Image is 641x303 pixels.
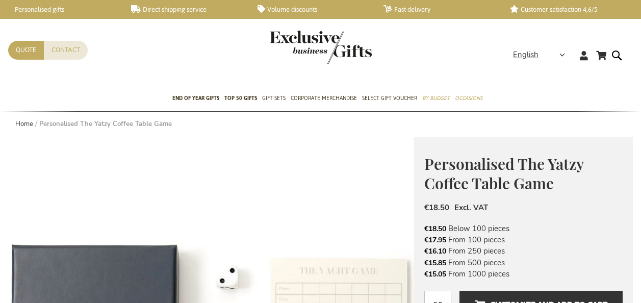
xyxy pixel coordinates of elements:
[510,5,620,14] a: Customer satisfaction 4,6/5
[424,246,446,256] span: €16.10
[131,5,241,14] a: Direct shipping service
[513,49,539,61] span: English
[424,258,446,268] span: €15.85
[270,31,372,64] img: Exclusive Business gifts logo
[15,119,33,129] a: Home
[455,93,482,104] span: Occasions
[224,93,257,104] span: TOP 50 Gifts
[454,203,488,213] span: Excl. VAT
[424,268,623,280] li: From 1000 pieces
[39,119,172,129] strong: Personalised The Yatzy Coffee Table Game
[424,235,446,245] span: €17.95
[172,93,219,104] span: End of year gifts
[362,93,417,104] span: Select Gift Voucher
[424,203,449,213] span: €18.50
[8,41,44,60] a: Quote
[424,257,623,268] li: From 500 pieces
[258,5,367,14] a: Volume discounts
[424,245,623,257] li: From 250 pieces
[291,93,357,104] span: Corporate Merchandise
[424,224,446,234] span: €18.50
[5,5,115,14] a: Personalised gifts
[262,93,286,104] span: Gift Sets
[424,234,623,245] li: From 100 pieces
[424,269,446,279] span: €15.05
[513,49,572,61] div: English
[383,5,493,14] a: Fast delivery
[422,93,450,104] span: By Budget
[424,223,623,234] li: Below 100 pieces
[270,31,321,64] a: store logo
[44,41,88,60] a: Contact
[424,154,583,194] span: Personalised The Yatzy Coffee Table Game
